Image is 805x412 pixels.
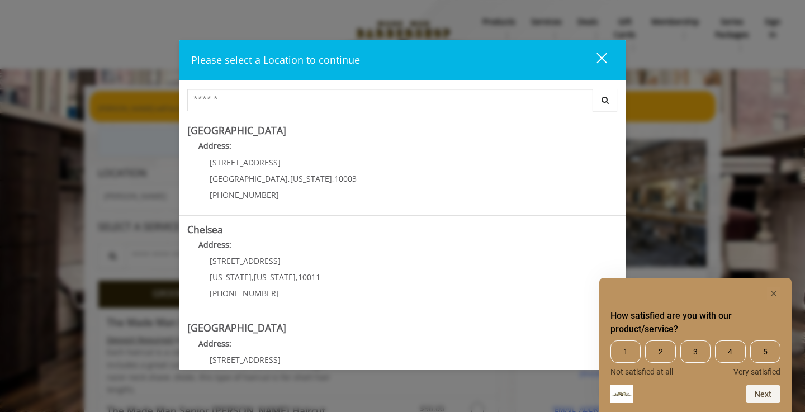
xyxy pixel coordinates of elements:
span: [US_STATE] [254,272,296,282]
span: 2 [645,340,675,363]
span: [STREET_ADDRESS] [210,354,281,365]
span: [GEOGRAPHIC_DATA] [210,173,288,184]
b: [GEOGRAPHIC_DATA] [187,321,286,334]
b: [GEOGRAPHIC_DATA] [187,124,286,137]
span: [PHONE_NUMBER] [210,190,279,200]
span: 5 [750,340,780,363]
span: [STREET_ADDRESS] [210,255,281,266]
span: 1 [610,340,641,363]
button: Next question [746,385,780,403]
span: Not satisfied at all [610,367,673,376]
h2: How satisfied are you with our product/service? Select an option from 1 to 5, with 1 being Not sa... [610,309,780,336]
b: Chelsea [187,222,223,236]
div: close dialog [584,52,606,69]
span: [PHONE_NUMBER] [210,288,279,299]
span: , [288,173,290,184]
span: 3 [680,340,711,363]
button: close dialog [576,49,614,72]
span: 10011 [298,272,320,282]
input: Search Center [187,89,593,111]
b: Address: [198,239,231,250]
span: [US_STATE] [210,272,252,282]
b: Address: [198,140,231,151]
i: Search button [599,96,612,104]
span: [US_STATE] [290,173,332,184]
span: , [296,272,298,282]
div: Center Select [187,89,618,117]
span: Very satisfied [733,367,780,376]
span: 10003 [334,173,357,184]
div: How satisfied are you with our product/service? Select an option from 1 to 5, with 1 being Not sa... [610,340,780,376]
span: , [332,173,334,184]
button: Hide survey [767,287,780,300]
span: [STREET_ADDRESS] [210,157,281,168]
b: Address: [198,338,231,349]
span: Please select a Location to continue [191,53,360,67]
span: 4 [715,340,745,363]
span: , [252,272,254,282]
div: How satisfied are you with our product/service? Select an option from 1 to 5, with 1 being Not sa... [610,287,780,403]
